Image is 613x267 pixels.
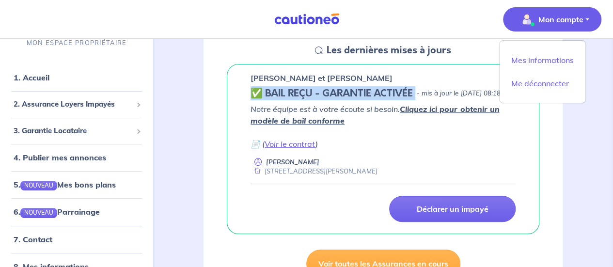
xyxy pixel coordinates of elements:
[14,126,132,137] span: 3. Garantie Locataire
[417,89,500,98] p: - mis à jour le [DATE] 08:18
[389,196,516,222] a: Déclarer un impayé
[14,207,100,217] a: 6.NOUVEAUParrainage
[416,204,488,214] p: Déclarer un impayé
[251,139,318,149] em: 📄 ( )
[265,139,315,149] a: Voir le contrat
[503,52,582,68] a: Mes informations
[503,7,601,31] button: illu_account_valid_menu.svgMon compte
[499,40,586,103] div: illu_account_valid_menu.svgMon compte
[4,230,149,249] div: 7. Contact
[14,99,132,110] span: 2. Assurance Loyers Impayés
[251,72,393,84] p: [PERSON_NAME] et [PERSON_NAME]
[14,73,49,82] a: 1. Accueil
[251,167,377,176] div: [STREET_ADDRESS][PERSON_NAME]
[251,88,413,99] h5: ✅ BAIL REÇU - GARANTIE ACTIVÉE
[4,68,149,87] div: 1. Accueil
[4,148,149,167] div: 4. Publier mes annonces
[270,13,343,25] img: Cautioneo
[27,38,126,47] p: MON ESPACE PROPRIÉTAIRE
[266,157,319,167] p: [PERSON_NAME]
[4,122,149,141] div: 3. Garantie Locataire
[519,12,534,27] img: illu_account_valid_menu.svg
[14,235,52,244] a: 7. Contact
[4,95,149,114] div: 2. Assurance Loyers Impayés
[538,14,583,25] p: Mon compte
[251,88,516,99] div: state: CONTRACT-VALIDATED, Context: IN-LANDLORD,IS-GL-CAUTION-IN-LANDLORD
[14,153,106,162] a: 4. Publier mes annonces
[251,104,499,126] em: Notre équipe est à votre écoute si besoin.
[14,180,116,189] a: 5.NOUVEAUMes bons plans
[251,104,499,126] a: Cliquez ici pour obtenir un modèle de bail conforme
[503,76,582,91] a: Me déconnecter
[4,202,149,221] div: 6.NOUVEAUParrainage
[4,175,149,194] div: 5.NOUVEAUMes bons plans
[327,45,451,56] h5: Les dernières mises à jours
